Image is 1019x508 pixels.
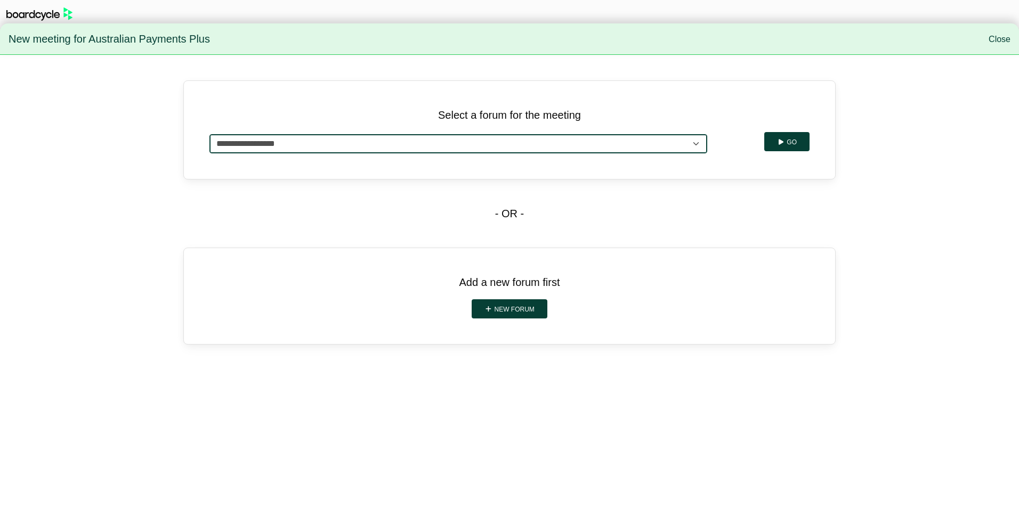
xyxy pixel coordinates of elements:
a: New forum [472,299,547,318]
span: New meeting for Australian Payments Plus [9,28,210,51]
p: Select a forum for the meeting [209,106,810,124]
div: - OR - [183,179,836,248]
a: Close [989,35,1010,44]
img: BoardcycleBlackGreen-aaafeed430059cb809a45853b8cf6d952af9d84e6e89e1f1685b34bfd5cb7d64.svg [6,7,72,21]
p: Add a new forum first [209,274,810,291]
button: Go [764,132,810,151]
